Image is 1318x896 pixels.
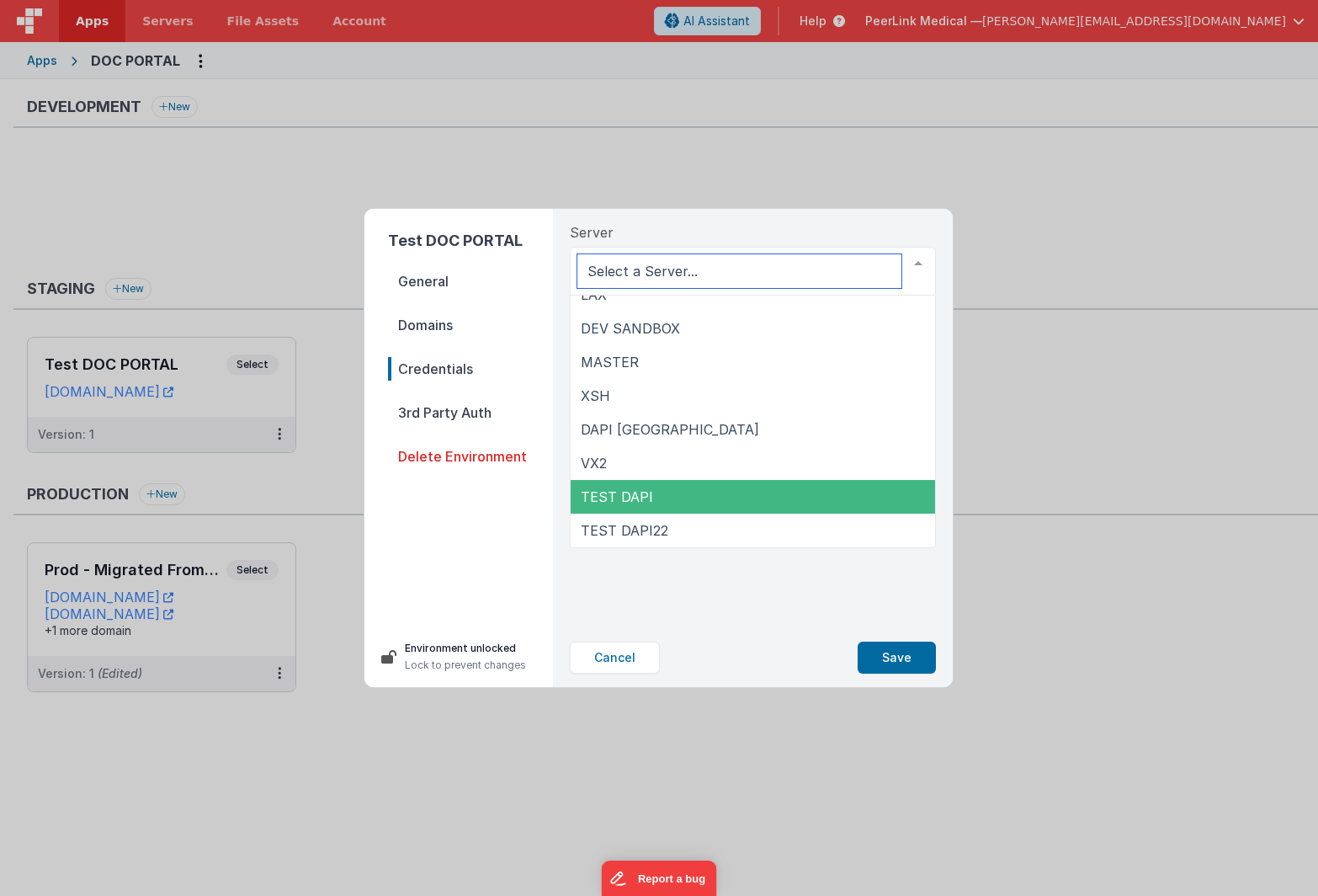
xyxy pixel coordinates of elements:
span: TEST DAPI [581,488,653,505]
button: Save [858,642,936,674]
button: Cancel [570,642,660,674]
h2: Test DOC PORTAL [388,229,553,253]
span: Domains [388,313,553,337]
span: Delete Environment [388,445,553,468]
span: DEV SANDBOX [581,320,680,337]
span: DAPI [GEOGRAPHIC_DATA] [581,421,759,438]
span: MASTER [581,354,639,371]
span: TEST DAPI22 [581,522,668,539]
span: 3rd Party Auth [388,401,553,424]
p: Environment unlocked [405,640,526,657]
input: Select a Server... [577,254,901,288]
span: Server [570,222,614,243]
span: XSH [581,387,610,404]
span: General [388,269,553,293]
iframe: Marker.io feedback button [602,861,717,896]
p: Lock to prevent changes [405,657,526,674]
span: Credentials [388,357,553,381]
span: VX2 [581,455,607,472]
